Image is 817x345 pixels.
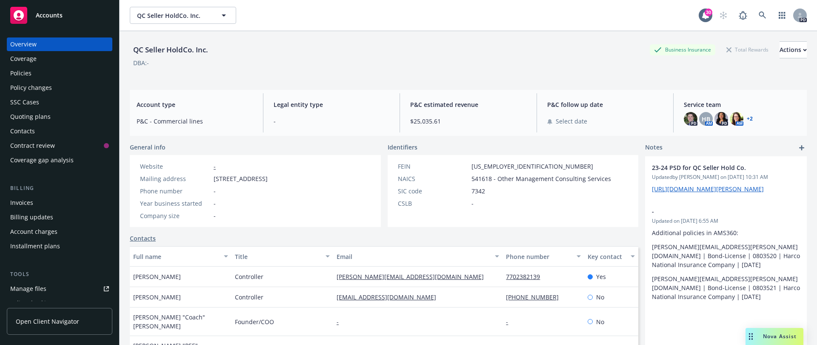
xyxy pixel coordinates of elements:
div: Billing [7,184,112,193]
span: - [471,199,474,208]
div: Drag to move [746,328,756,345]
span: [PERSON_NAME] [133,272,181,281]
span: [US_EMPLOYER_IDENTIFICATION_NUMBER] [471,162,593,171]
div: Company size [140,211,210,220]
a: - [337,318,346,326]
button: Phone number [503,246,584,267]
div: DBA: - [133,58,149,67]
span: Select date [556,117,587,126]
a: Billing updates [7,210,112,224]
div: Title [235,252,320,261]
span: P&C follow up date [547,100,663,109]
button: QC Seller HoldCo. Inc. [130,7,236,24]
div: Manage files [10,282,46,296]
a: SSC Cases [7,95,112,109]
a: Report a Bug [734,7,751,24]
a: +2 [747,116,753,121]
span: Legal entity type [274,100,390,109]
button: Full name [130,246,231,267]
a: Invoices [7,196,112,210]
div: Year business started [140,199,210,208]
span: Account type [137,100,253,109]
span: Controller [235,272,263,281]
a: [EMAIL_ADDRESS][DOMAIN_NAME] [337,293,443,301]
div: Billing updates [10,210,53,224]
img: photo [730,112,743,126]
span: - [214,211,216,220]
p: Additional policies in AMS360: [652,228,800,237]
div: Full name [133,252,219,261]
div: Tools [7,270,112,279]
a: [PHONE_NUMBER] [506,293,566,301]
span: Updated on [DATE] 6:55 AM [652,217,800,225]
span: Accounts [36,12,63,19]
div: Coverage [10,52,37,66]
span: Yes [596,272,606,281]
span: $25,035.61 [410,117,526,126]
a: 7702382139 [506,273,547,281]
a: add [797,143,807,153]
a: Switch app [774,7,791,24]
div: Invoices [10,196,33,210]
span: Open Client Navigator [16,317,79,326]
div: Account charges [10,225,57,239]
a: Accounts [7,3,112,27]
button: Key contact [584,246,638,267]
a: [URL][DOMAIN_NAME][PERSON_NAME] [652,185,764,193]
div: CSLB [398,199,468,208]
span: - [652,207,778,216]
a: Contacts [7,124,112,138]
div: Business Insurance [650,44,715,55]
a: Policy checking [7,296,112,310]
button: Title [231,246,333,267]
a: Coverage gap analysis [7,153,112,167]
a: Policies [7,66,112,80]
a: Search [754,7,771,24]
div: Phone number [140,187,210,195]
div: QC Seller HoldCo. Inc. [130,44,211,55]
div: Installment plans [10,239,60,253]
span: Updated by [PERSON_NAME] on [DATE] 10:31 AM [652,173,800,181]
a: Start snowing [715,7,732,24]
p: [PERSON_NAME][EMAIL_ADDRESS][PERSON_NAME][DOMAIN_NAME] | Bond-License | 0803520 | Harco National ... [652,242,800,269]
a: Contract review [7,139,112,152]
a: Overview [7,37,112,51]
div: NAICS [398,174,468,183]
div: SIC code [398,187,468,195]
div: 30 [705,9,712,16]
span: [STREET_ADDRESS] [214,174,268,183]
div: Quoting plans [10,110,51,124]
a: Manage files [7,282,112,296]
a: Quoting plans [7,110,112,124]
div: Website [140,162,210,171]
div: Contacts [10,124,35,138]
span: P&C estimated revenue [410,100,526,109]
div: Contract review [10,139,55,152]
div: Mailing address [140,174,210,183]
a: - [214,162,216,170]
a: Coverage [7,52,112,66]
a: Account charges [7,225,112,239]
span: - [214,187,216,195]
span: 7342 [471,187,485,195]
div: Overview [10,37,37,51]
span: P&C - Commercial lines [137,117,253,126]
span: Controller [235,293,263,302]
span: 541618 - Other Management Consulting Services [471,174,611,183]
span: General info [130,143,166,152]
a: Policy changes [7,81,112,95]
a: [PERSON_NAME][EMAIL_ADDRESS][DOMAIN_NAME] [337,273,491,281]
span: HB [702,115,710,124]
div: Total Rewards [722,44,773,55]
div: Policy changes [10,81,52,95]
button: Email [333,246,503,267]
span: - [214,199,216,208]
a: - [506,318,515,326]
div: SSC Cases [10,95,39,109]
span: [PERSON_NAME] "Coach" [PERSON_NAME] [133,313,228,331]
div: Key contact [588,252,626,261]
span: Nova Assist [763,333,797,340]
span: No [596,293,604,302]
div: -Updated on [DATE] 6:55 AMAdditional policies in AMS360:[PERSON_NAME][EMAIL_ADDRESS][PERSON_NAME]... [645,200,807,308]
img: photo [684,112,697,126]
